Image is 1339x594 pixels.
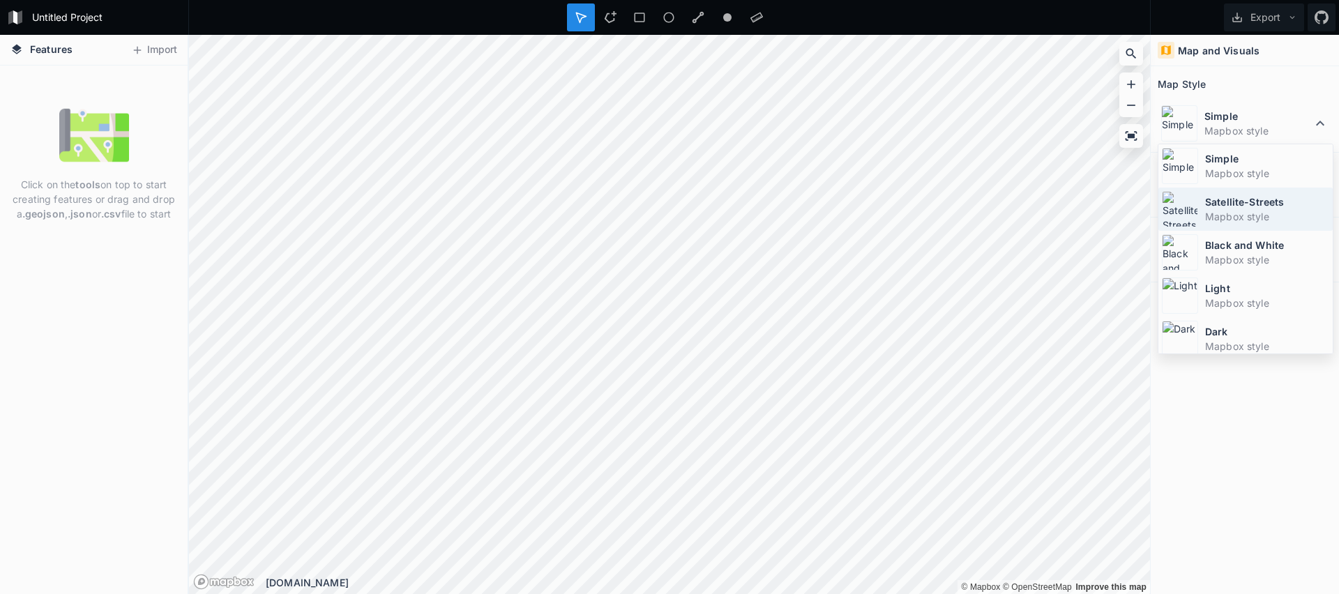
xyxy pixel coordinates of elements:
span: Features [30,42,73,56]
img: empty [59,100,129,170]
a: Mapbox [961,582,1000,592]
img: Light [1162,277,1198,314]
a: Map feedback [1075,582,1147,592]
h2: Map Style [1158,73,1206,95]
strong: tools [75,178,100,190]
dt: Black and White [1205,238,1329,252]
strong: .geojson [22,208,65,220]
dt: Light [1205,281,1329,296]
dd: Mapbox style [1205,166,1329,181]
strong: .json [68,208,92,220]
dd: Mapbox style [1205,252,1329,267]
img: Dark [1162,321,1198,357]
button: Import [124,39,184,61]
dt: Satellite-Streets [1205,195,1329,209]
dt: Simple [1205,151,1329,166]
button: Export [1224,3,1304,31]
dd: Mapbox style [1205,209,1329,224]
strong: .csv [101,208,121,220]
img: Satellite-Streets [1162,191,1198,227]
dt: Dark [1205,324,1329,339]
img: Simple [1161,105,1197,142]
img: Simple [1162,148,1198,184]
a: Mapbox logo [193,574,255,590]
div: [DOMAIN_NAME] [266,575,1150,590]
dt: Simple [1204,109,1312,123]
p: Click on the on top to start creating features or drag and drop a , or file to start [10,177,177,221]
a: OpenStreetMap [1003,582,1072,592]
dd: Mapbox style [1204,123,1312,138]
img: Black and White [1162,234,1198,271]
dd: Mapbox style [1205,296,1329,310]
dd: Mapbox style [1205,339,1329,353]
h4: Map and Visuals [1178,43,1259,58]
